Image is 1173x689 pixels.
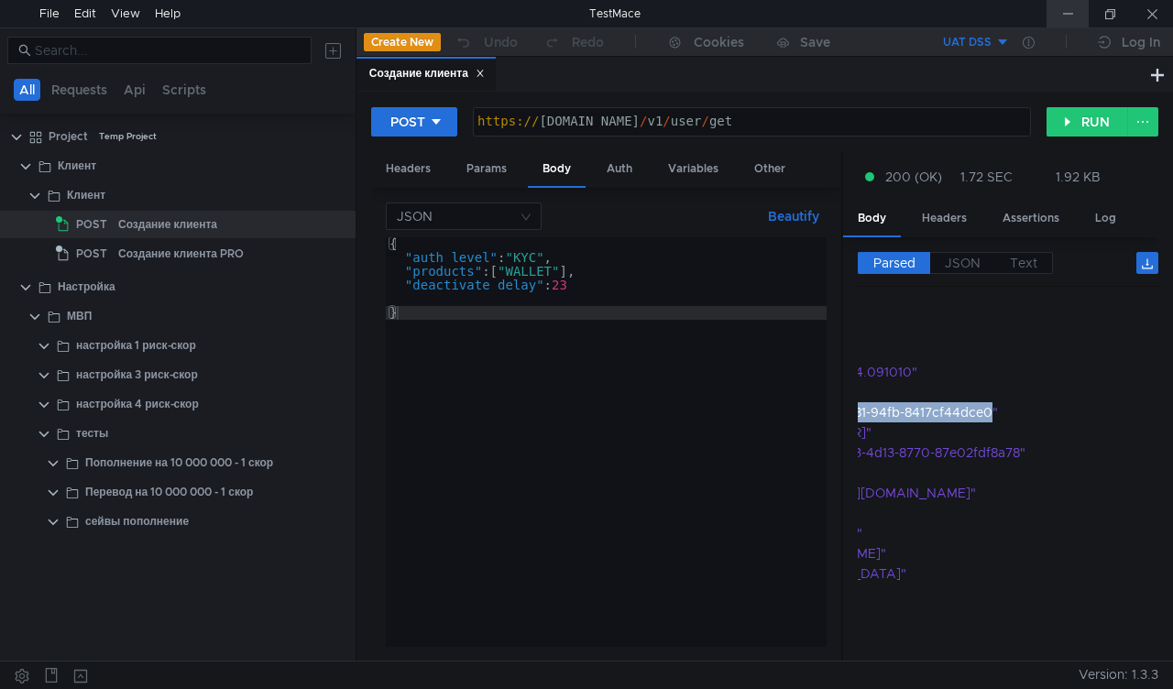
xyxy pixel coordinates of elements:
span: JSON [945,255,981,271]
button: Beautify [761,205,827,227]
div: Log In [1122,31,1160,53]
div: Перевод на 10 000 000 - 1 скор [85,478,253,506]
button: Requests [46,79,113,101]
div: Undo [484,31,518,53]
div: Headers [371,152,445,186]
span: POST [76,211,107,238]
div: Создание клиента [118,211,217,238]
div: Auth [592,152,647,186]
div: Other [740,152,800,186]
div: Assertions [988,202,1074,235]
div: POST [390,112,425,132]
button: Undo [441,28,531,56]
div: Log [1080,202,1131,235]
button: Scripts [157,79,212,101]
div: Клиент [58,152,96,180]
span: Text [1010,255,1037,271]
div: Params [452,152,521,186]
span: POST [76,240,107,268]
div: тесты [76,420,108,447]
span: Parsed [873,255,915,271]
div: настройка 4 риск-скор [76,390,199,418]
div: Body [843,202,901,237]
div: Project [49,123,88,150]
button: RUN [1047,107,1128,137]
div: Клиент [67,181,105,209]
button: Create New [364,33,441,51]
button: Api [118,79,151,101]
div: Headers [907,202,981,235]
div: Variables [653,152,733,186]
span: 200 (OK) [885,167,942,187]
div: Настройка [58,273,115,301]
div: настройка 3 риск-скор [76,361,198,388]
button: Redo [531,28,617,56]
div: Save [800,36,830,49]
button: All [14,79,40,101]
button: POST [371,107,457,137]
div: Cookies [694,31,744,53]
div: UAT DSS [943,34,992,51]
div: Пополнение на 10 000 000 - 1 скор [85,449,273,476]
div: настройка 1 риск-скор [76,332,196,359]
div: Body [528,152,586,188]
span: Version: 1.3.3 [1079,662,1158,688]
div: МВП [67,302,92,330]
div: Создание клиента [369,64,485,83]
div: сейвы пополнение [85,508,189,535]
div: 1.72 SEC [960,169,1013,185]
div: Temp Project [99,123,157,150]
div: Создание клиента PRO [118,240,244,268]
input: Search... [35,40,301,60]
div: 1.92 KB [1056,169,1101,185]
div: Redo [572,31,604,53]
button: UAT DSS [882,27,1010,57]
